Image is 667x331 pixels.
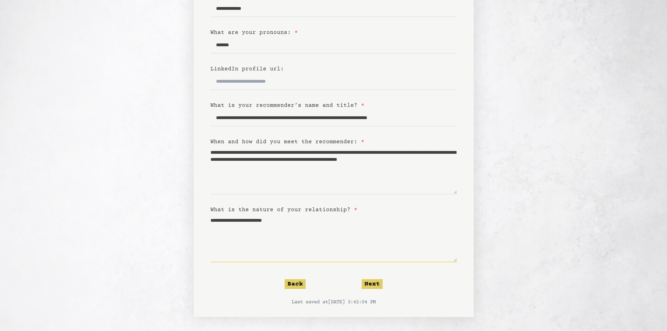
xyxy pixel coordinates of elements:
label: What is your recommender’s name and title? [210,102,364,109]
label: LinkedIn profile url: [210,66,284,72]
label: When and how did you meet the recommender: [210,139,364,145]
label: What is the nature of your relationship? [210,207,357,213]
p: Last saved at [DATE] 3:42:04 PM [210,299,457,306]
button: Next [362,279,383,289]
button: Back [285,279,306,289]
label: What are your pronouns: [210,29,298,36]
